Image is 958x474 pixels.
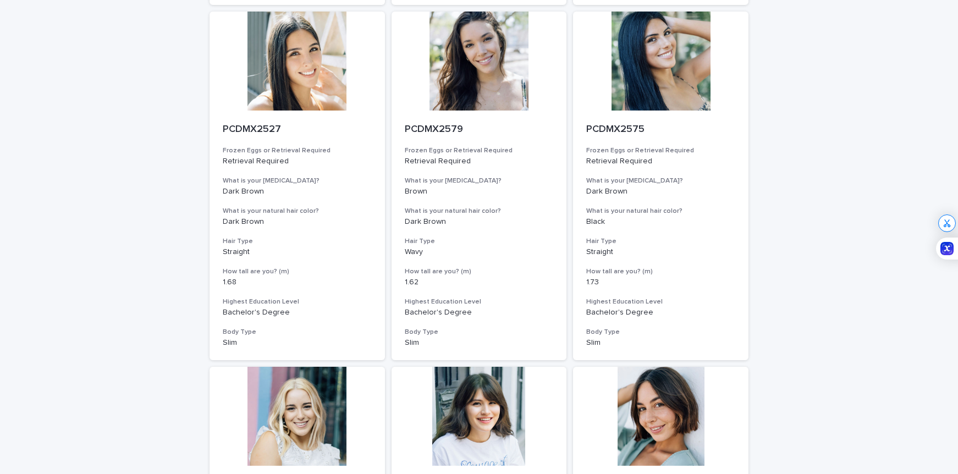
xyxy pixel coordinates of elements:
[405,217,554,227] p: Dark Brown
[586,328,735,337] h3: Body Type
[586,237,735,246] h3: Hair Type
[405,157,554,166] p: Retrieval Required
[586,247,735,257] p: Straight
[405,177,554,185] h3: What is your [MEDICAL_DATA]?
[223,217,372,227] p: Dark Brown
[586,338,735,348] p: Slim
[586,157,735,166] p: Retrieval Required
[223,207,372,216] h3: What is your natural hair color?
[405,207,554,216] h3: What is your natural hair color?
[405,146,554,155] h3: Frozen Eggs or Retrieval Required
[223,237,372,246] h3: Hair Type
[586,124,735,136] p: PCDMX2575
[223,124,372,136] p: PCDMX2527
[586,308,735,317] p: Bachelor's Degree
[210,12,385,361] a: PCDMX2527Frozen Eggs or Retrieval RequiredRetrieval RequiredWhat is your [MEDICAL_DATA]?Dark Brow...
[223,338,372,348] p: Slim
[223,308,372,317] p: Bachelor's Degree
[573,12,748,361] a: PCDMX2575Frozen Eggs or Retrieval RequiredRetrieval RequiredWhat is your [MEDICAL_DATA]?Dark Brow...
[223,177,372,185] h3: What is your [MEDICAL_DATA]?
[223,247,372,257] p: Straight
[223,328,372,337] h3: Body Type
[223,297,372,306] h3: Highest Education Level
[405,278,554,287] p: 1.62
[405,328,554,337] h3: Body Type
[405,267,554,276] h3: How tall are you? (m)
[586,217,735,227] p: Black
[586,187,735,196] p: Dark Brown
[586,278,735,287] p: 1.73
[223,278,372,287] p: 1.68
[392,12,567,361] a: PCDMX2579Frozen Eggs or Retrieval RequiredRetrieval RequiredWhat is your [MEDICAL_DATA]?BrownWhat...
[586,146,735,155] h3: Frozen Eggs or Retrieval Required
[405,338,554,348] p: Slim
[586,297,735,306] h3: Highest Education Level
[223,146,372,155] h3: Frozen Eggs or Retrieval Required
[405,187,554,196] p: Brown
[586,207,735,216] h3: What is your natural hair color?
[586,177,735,185] h3: What is your [MEDICAL_DATA]?
[586,267,735,276] h3: How tall are you? (m)
[405,247,554,257] p: Wavy
[405,237,554,246] h3: Hair Type
[405,297,554,306] h3: Highest Education Level
[405,124,554,136] p: PCDMX2579
[223,157,372,166] p: Retrieval Required
[405,308,554,317] p: Bachelor's Degree
[223,267,372,276] h3: How tall are you? (m)
[223,187,372,196] p: Dark Brown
